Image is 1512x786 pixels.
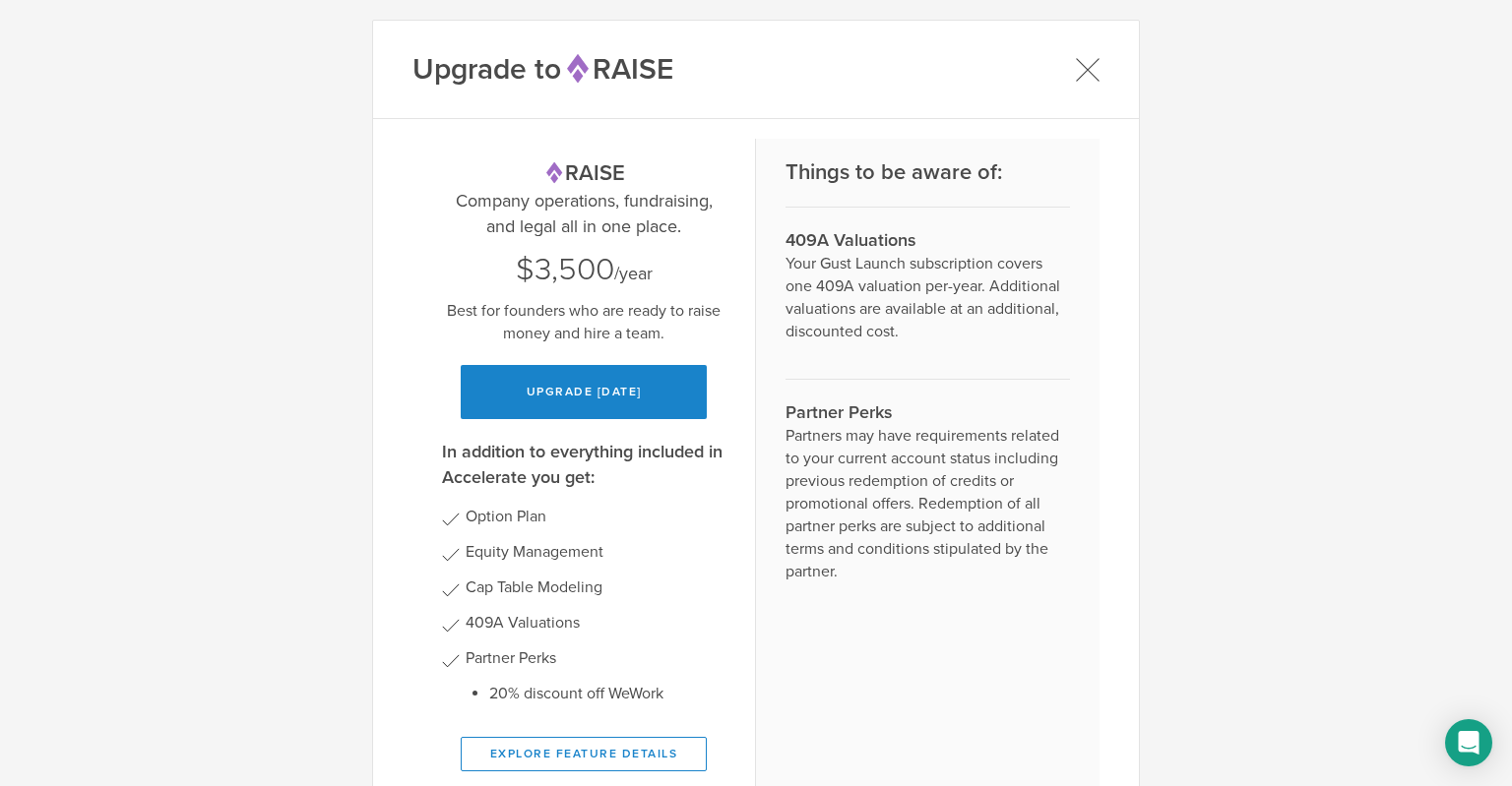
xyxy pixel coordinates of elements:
p: Company operations, fundraising, and legal all in one place. [442,188,725,239]
li: Cap Table Modeling [466,578,725,596]
div: /year [442,249,725,290]
p: Your Gust Launch subscription covers one 409A valuation per-year. Additional valuations are avail... [786,253,1070,343]
span: Raise [561,51,673,88]
li: Option Plan [466,508,725,525]
button: Upgrade [DATE] [461,365,707,419]
li: Equity Management [466,543,725,561]
span: $3,500 [516,251,614,288]
div: Open Intercom Messenger [1445,719,1492,766]
button: Explore Feature Details [461,737,707,771]
li: 409A Valuations [466,614,725,632]
h3: In addition to everything included in Accelerate you get: [442,439,725,490]
li: Partner Perks [466,649,725,702]
span: Raise [542,160,625,186]
p: Best for founders who are ready to raise money and hire a team. [442,300,725,345]
h3: Partner Perks [786,399,1070,425]
p: Partners may have requirements related to your current account status including previous redempti... [786,425,1070,583]
h3: 409A Valuations [786,227,1070,253]
h1: Upgrade to [412,49,673,90]
h2: Things to be aware of: [786,158,1070,187]
li: 20% discount off WeWork [489,685,725,702]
